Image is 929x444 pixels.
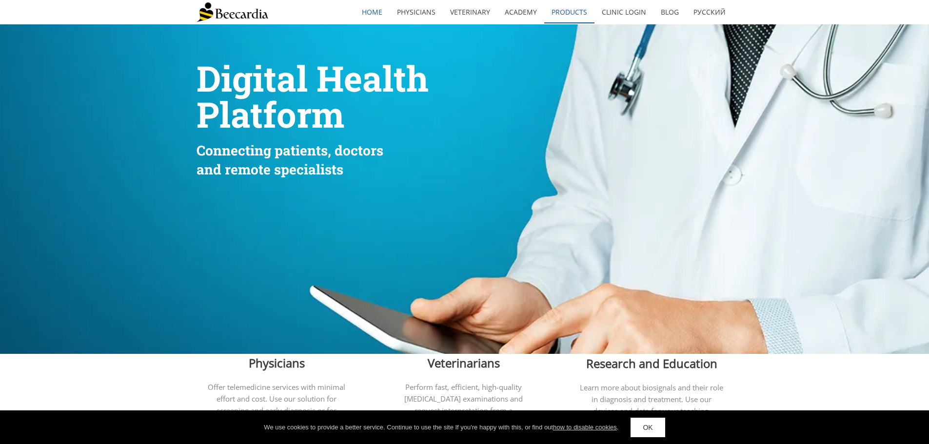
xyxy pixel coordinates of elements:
[428,355,500,371] span: Veterinarians
[197,160,343,178] span: and remote specialists
[653,1,686,23] a: Blog
[686,1,733,23] a: Русский
[631,418,665,437] a: OK
[249,355,305,371] span: Physicians
[355,1,390,23] a: home
[264,423,618,432] div: We use cookies to provide a better service. Continue to use the site If you're happy with this, o...
[553,424,617,431] a: how to disable cookies
[443,1,497,23] a: Veterinary
[544,1,594,23] a: Products
[197,2,268,22] img: Beecardia
[395,382,532,427] span: Perform fast, efficient, high-quality [MEDICAL_DATA] examinations and request interpretation from...
[586,355,717,371] span: Research and Education
[497,1,544,23] a: Academy
[580,383,723,427] span: Learn more about biosignals and their role in diagnosis and treatment. Use our devices and data f...
[197,55,429,101] span: Digital Health
[594,1,653,23] a: Clinic Login
[197,91,344,137] span: Platform
[390,1,443,23] a: Physicians
[197,141,383,159] span: Connecting patients, doctors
